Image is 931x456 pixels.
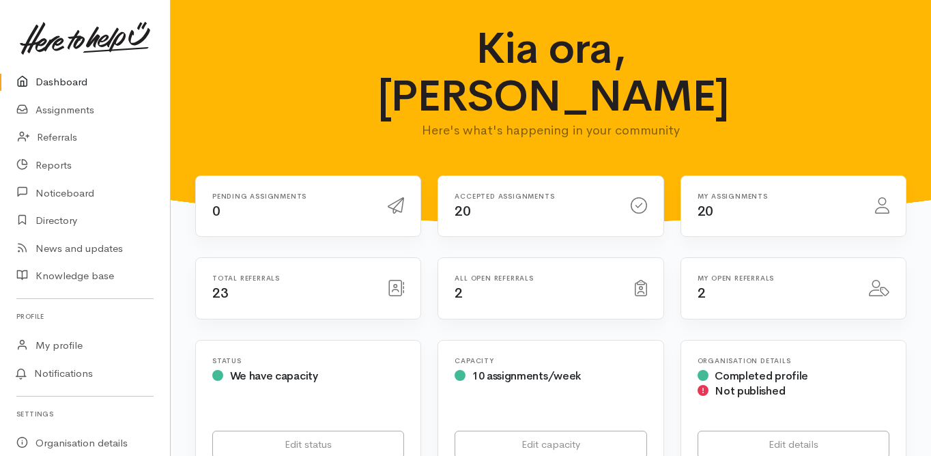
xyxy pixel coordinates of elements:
[212,285,228,302] span: 23
[377,121,725,140] p: Here's what's happening in your community
[230,369,318,383] span: We have capacity
[698,285,706,302] span: 2
[715,384,785,398] span: Not published
[212,203,220,220] span: 0
[472,369,581,383] span: 10 assignments/week
[715,369,808,383] span: Completed profile
[16,405,154,423] h6: Settings
[455,193,614,200] h6: Accepted assignments
[455,274,618,282] h6: All open referrals
[698,274,853,282] h6: My open referrals
[698,193,859,200] h6: My assignments
[212,274,371,282] h6: Total referrals
[377,25,725,121] h1: Kia ora, [PERSON_NAME]
[698,203,713,220] span: 20
[212,193,371,200] h6: Pending assignments
[455,357,646,365] h6: Capacity
[455,285,463,302] span: 2
[698,357,889,365] h6: Organisation Details
[455,203,470,220] span: 20
[212,357,404,365] h6: Status
[16,307,154,326] h6: Profile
